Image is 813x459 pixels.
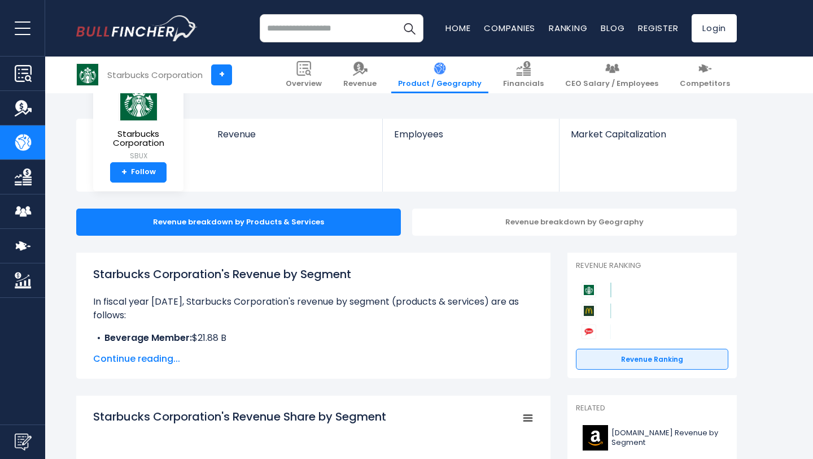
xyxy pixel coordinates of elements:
div: Starbucks Corporation [107,68,203,81]
a: Revenue [336,57,383,93]
a: Companies [484,22,535,34]
img: Yum! Brands competitors logo [582,324,596,339]
span: Revenue [217,129,371,140]
h1: Starbucks Corporation's Revenue by Segment [93,266,534,283]
img: SBUX logo [77,64,98,85]
a: Go to homepage [76,15,198,41]
span: Market Capitalization [571,129,724,140]
a: Market Capitalization [560,119,736,159]
a: Financials [496,57,550,93]
img: SBUX logo [119,83,158,121]
span: Starbucks Corporation [102,129,174,148]
img: McDonald's Corporation competitors logo [582,304,596,318]
a: +Follow [110,162,167,183]
span: [DOMAIN_NAME] Revenue by Segment [611,428,722,448]
button: Search [395,14,423,42]
span: Product / Geography [398,79,482,89]
img: bullfincher logo [76,15,198,41]
a: Revenue Ranking [576,349,728,370]
p: Related [576,404,728,413]
div: Revenue breakdown by Geography [412,209,737,236]
small: SBUX [102,151,174,161]
span: Employees [394,129,547,140]
a: Ranking [549,22,587,34]
li: $21.88 B [93,331,534,345]
p: In fiscal year [DATE], Starbucks Corporation's revenue by segment (products & services) are as fo... [93,295,534,322]
img: AMZN logo [583,425,608,451]
a: Home [445,22,470,34]
p: Revenue Ranking [576,261,728,271]
a: Starbucks Corporation SBUX [102,83,175,162]
a: CEO Salary / Employees [558,57,665,93]
a: Product / Geography [391,57,488,93]
a: Employees [383,119,558,159]
a: Overview [279,57,329,93]
strong: + [121,167,127,177]
a: Register [638,22,678,34]
tspan: Starbucks Corporation's Revenue Share by Segment [93,409,386,425]
img: Starbucks Corporation competitors logo [582,283,596,297]
a: + [211,64,232,85]
span: Financials [503,79,544,89]
div: Revenue breakdown by Products & Services [76,209,401,236]
span: Revenue [343,79,377,89]
a: Competitors [673,57,737,93]
b: Beverage Member: [104,331,192,344]
a: Revenue [206,119,383,159]
a: Blog [601,22,624,34]
span: CEO Salary / Employees [565,79,658,89]
span: Competitors [680,79,730,89]
a: Login [692,14,737,42]
span: Continue reading... [93,352,534,366]
span: Overview [286,79,322,89]
a: [DOMAIN_NAME] Revenue by Segment [576,422,728,453]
